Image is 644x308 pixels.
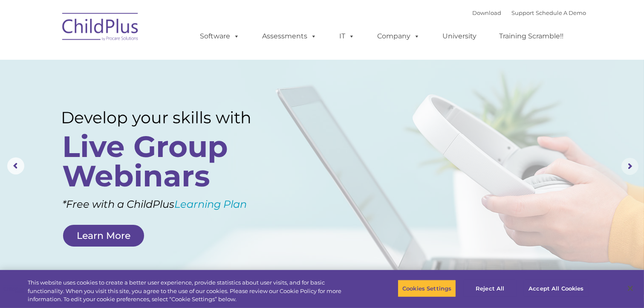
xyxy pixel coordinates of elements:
a: IT [331,28,364,45]
a: Training Scramble!! [491,28,572,45]
rs-layer: *Free with a ChildPlus [62,195,290,214]
a: Download [473,9,502,16]
font: | [473,9,586,16]
a: Learn More [63,225,144,247]
a: Support [512,9,534,16]
img: ChildPlus by Procare Solutions [58,7,143,49]
a: Software [192,28,248,45]
div: This website uses cookies to create a better user experience, provide statistics about user visit... [28,279,354,304]
rs-layer: Live Group Webinars [62,132,271,191]
a: University [434,28,485,45]
button: Close [621,279,640,298]
button: Reject All [463,279,517,297]
rs-layer: Develop your skills with [61,108,274,127]
a: Company [369,28,429,45]
span: Phone number [118,91,155,98]
a: Assessments [254,28,326,45]
button: Cookies Settings [398,279,456,297]
a: Learning Plan [174,198,247,210]
a: Schedule A Demo [536,9,586,16]
span: Last name [118,56,144,63]
button: Accept All Cookies [524,279,588,297]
